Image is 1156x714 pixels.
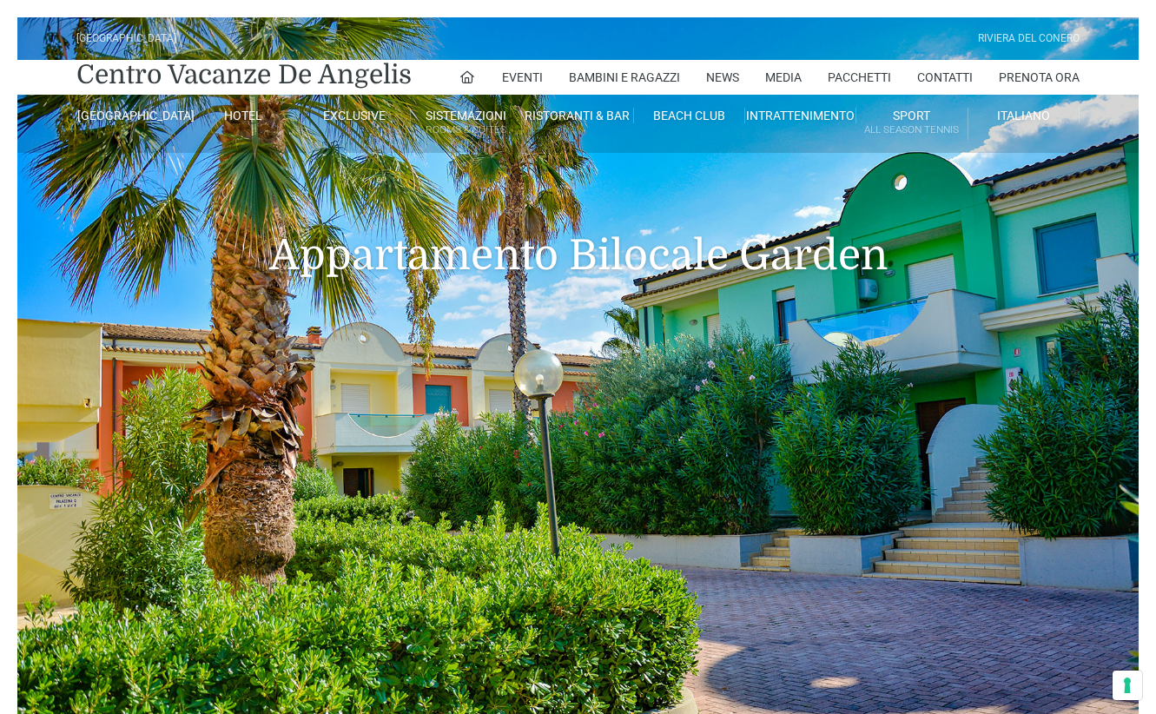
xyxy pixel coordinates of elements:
[999,60,1080,95] a: Prenota Ora
[188,108,299,123] a: Hotel
[745,108,856,123] a: Intrattenimento
[917,60,973,95] a: Contatti
[856,108,968,140] a: SportAll Season Tennis
[856,122,967,138] small: All Season Tennis
[411,122,521,138] small: Rooms & Suites
[978,30,1080,47] div: Riviera Del Conero
[522,108,633,123] a: Ristoranti & Bar
[634,108,745,123] a: Beach Club
[411,108,522,140] a: SistemazioniRooms & Suites
[76,108,188,123] a: [GEOGRAPHIC_DATA]
[502,60,543,95] a: Eventi
[76,57,412,92] a: Centro Vacanze De Angelis
[997,109,1050,122] span: Italiano
[765,60,802,95] a: Media
[968,108,1080,123] a: Italiano
[76,153,1080,306] h1: Appartamento Bilocale Garden
[300,108,411,123] a: Exclusive
[76,30,176,47] div: [GEOGRAPHIC_DATA]
[569,60,680,95] a: Bambini e Ragazzi
[1113,671,1142,700] button: Le tue preferenze relative al consenso per le tecnologie di tracciamento
[706,60,739,95] a: News
[828,60,891,95] a: Pacchetti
